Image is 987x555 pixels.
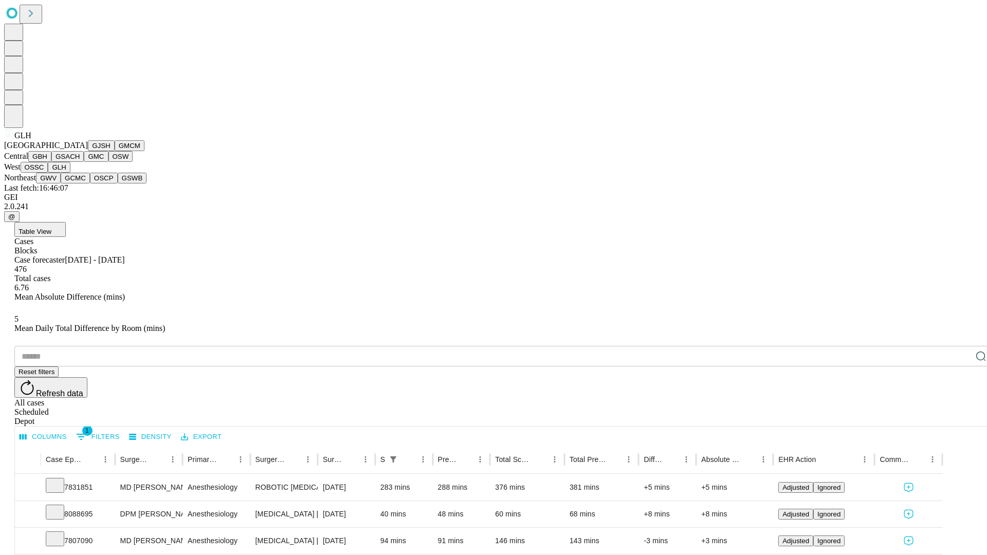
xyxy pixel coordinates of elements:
span: Ignored [817,510,840,518]
button: Sort [84,452,98,467]
div: EHR Action [778,455,816,464]
button: GSACH [51,151,84,162]
button: GLH [48,162,70,173]
div: 7807090 [46,528,110,554]
span: Last fetch: 16:46:07 [4,183,68,192]
span: Ignored [817,484,840,491]
button: OSCP [90,173,118,183]
button: Expand [20,479,35,497]
div: 288 mins [438,474,485,501]
button: GBH [28,151,51,162]
div: Surgery Name [255,455,285,464]
button: Show filters [74,429,122,445]
button: Table View [14,222,66,237]
span: [DATE] - [DATE] [65,255,124,264]
button: Sort [401,452,416,467]
div: +3 mins [701,528,768,554]
button: OSW [108,151,133,162]
div: Case Epic Id [46,455,83,464]
span: Case forecaster [14,255,65,264]
div: MD [PERSON_NAME] Md [120,474,177,501]
button: Menu [679,452,693,467]
div: 94 mins [380,528,428,554]
div: ROBOTIC [MEDICAL_DATA] [MEDICAL_DATA] RETROPUBIC RADICAL [255,474,313,501]
div: Surgeon Name [120,455,150,464]
button: Menu [233,452,248,467]
button: GSWB [118,173,147,183]
button: @ [4,211,20,222]
button: Menu [301,452,315,467]
button: Sort [665,452,679,467]
button: Menu [925,452,940,467]
button: GCMC [61,173,90,183]
div: 376 mins [495,474,559,501]
div: DPM [PERSON_NAME] [PERSON_NAME] Dpm [120,501,177,527]
span: Mean Daily Total Difference by Room (mins) [14,324,165,332]
span: 476 [14,265,27,273]
button: Sort [607,452,622,467]
div: 143 mins [570,528,634,554]
div: Total Predicted Duration [570,455,607,464]
button: Menu [416,452,430,467]
button: Menu [547,452,562,467]
span: Central [4,152,28,160]
div: [DATE] [323,501,370,527]
button: Export [178,429,224,445]
div: +8 mins [644,501,691,527]
div: [MEDICAL_DATA] [MEDICAL_DATA] WITH TOE [255,501,313,527]
button: GMC [84,151,108,162]
button: Sort [286,452,301,467]
div: Anesthesiology [188,474,245,501]
div: 68 mins [570,501,634,527]
button: Ignored [813,535,845,546]
div: 381 mins [570,474,634,501]
button: GMCM [115,140,144,151]
button: Reset filters [14,366,59,377]
div: +5 mins [644,474,691,501]
button: Menu [98,452,113,467]
button: Menu [166,452,180,467]
div: Scheduled In Room Duration [380,455,385,464]
button: Density [126,429,174,445]
button: OSSC [21,162,48,173]
span: Adjusted [782,510,809,518]
span: Ignored [817,537,840,545]
button: Ignored [813,509,845,520]
div: 60 mins [495,501,559,527]
button: GJSH [88,140,115,151]
span: Adjusted [782,537,809,545]
span: Reset filters [19,368,54,376]
div: 146 mins [495,528,559,554]
span: Total cases [14,274,50,283]
div: [DATE] [323,528,370,554]
div: MD [PERSON_NAME] [PERSON_NAME] Md [120,528,177,554]
div: GEI [4,193,983,202]
span: 5 [14,314,19,323]
span: Mean Absolute Difference (mins) [14,292,125,301]
span: Refresh data [36,389,83,398]
div: Anesthesiology [188,528,245,554]
button: Sort [219,452,233,467]
button: Sort [344,452,358,467]
button: Menu [622,452,636,467]
span: GLH [14,131,31,140]
div: Surgery Date [323,455,343,464]
span: 6.76 [14,283,29,292]
button: Refresh data [14,377,87,398]
span: 1 [82,425,93,436]
div: 283 mins [380,474,428,501]
div: Absolute Difference [701,455,741,464]
button: Sort [742,452,756,467]
div: 40 mins [380,501,428,527]
span: Northeast [4,173,36,182]
button: Ignored [813,482,845,493]
span: Table View [19,228,51,235]
div: Primary Service [188,455,217,464]
button: Menu [358,452,373,467]
button: Sort [817,452,831,467]
button: Sort [459,452,473,467]
div: 48 mins [438,501,485,527]
div: [DATE] [323,474,370,501]
div: 2.0.241 [4,202,983,211]
button: Sort [911,452,925,467]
